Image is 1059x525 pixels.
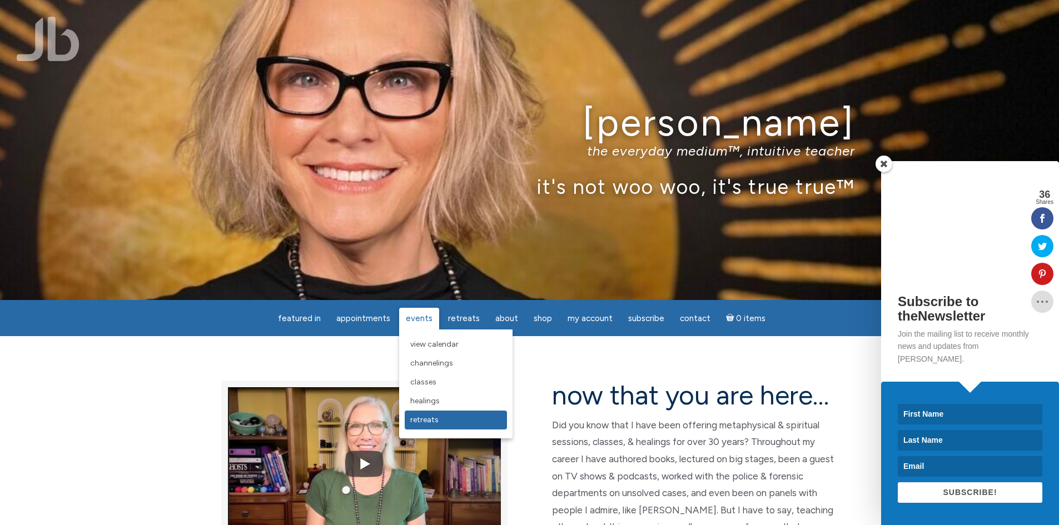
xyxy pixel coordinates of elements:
[405,411,507,429] a: Retreats
[719,307,773,329] a: Cart0 items
[489,308,525,329] a: About
[628,313,664,323] span: Subscribe
[410,415,439,424] span: Retreats
[405,373,507,392] a: Classes
[898,328,1042,365] p: Join the mailing list to receive monthly news and updates from [PERSON_NAME].
[898,430,1042,451] input: Last Name
[726,313,737,323] i: Cart
[1036,199,1053,205] span: Shares
[448,313,480,323] span: Retreats
[406,313,432,323] span: Events
[736,314,765,323] span: 0 items
[205,174,855,198] p: it's not woo woo, it's true true™
[278,313,321,323] span: featured in
[410,396,440,406] span: Healings
[405,354,507,373] a: Channelings
[622,308,671,329] a: Subscribe
[330,308,397,329] a: Appointments
[943,488,997,497] span: SUBSCRIBE!
[405,392,507,411] a: Healings
[673,308,717,329] a: Contact
[410,339,459,349] span: View Calendar
[898,456,1042,477] input: Email
[441,308,486,329] a: Retreats
[898,482,1042,503] button: SUBSCRIBE!
[410,377,436,387] span: Classes
[534,313,552,323] span: Shop
[527,308,559,329] a: Shop
[271,308,327,329] a: featured in
[205,102,855,143] h1: [PERSON_NAME]
[495,313,518,323] span: About
[561,308,619,329] a: My Account
[405,335,507,354] a: View Calendar
[1036,189,1053,199] span: 36
[336,313,390,323] span: Appointments
[399,308,439,329] a: Events
[205,143,855,159] p: the everyday medium™, intuitive teacher
[568,313,613,323] span: My Account
[552,381,838,410] h2: now that you are here…
[680,313,710,323] span: Contact
[898,404,1042,424] input: First Name
[410,358,453,368] span: Channelings
[898,294,1042,324] h2: Subscribe to theNewsletter
[17,17,79,61] img: Jamie Butler. The Everyday Medium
